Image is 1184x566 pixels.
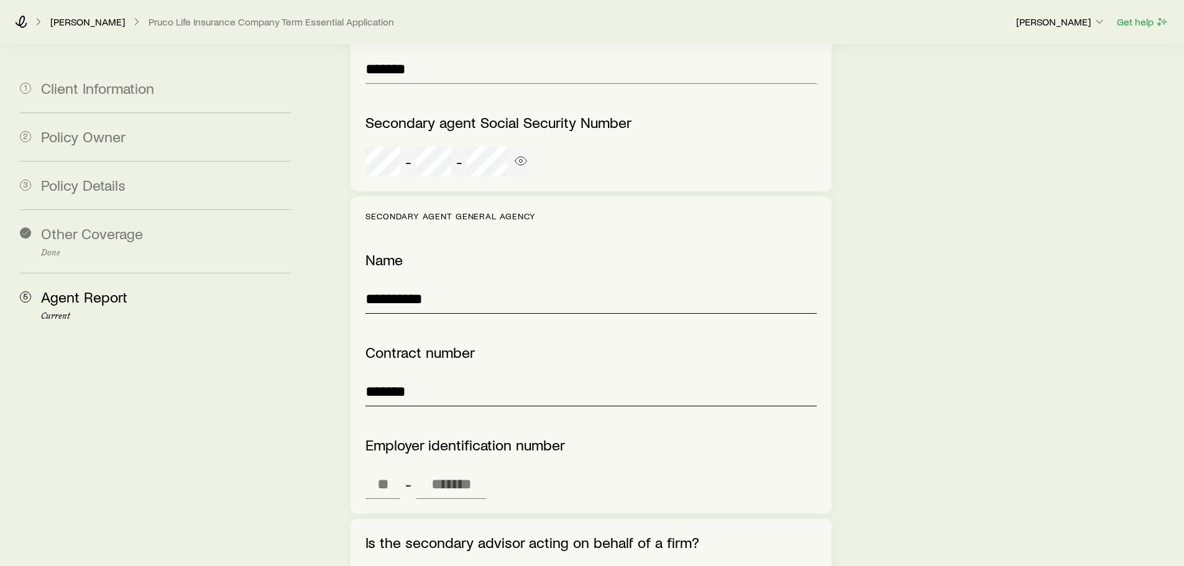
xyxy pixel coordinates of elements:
[1016,16,1106,28] p: [PERSON_NAME]
[148,16,395,28] button: Pruco Life Insurance Company Term Essential Application
[365,343,475,361] label: Contract number
[365,250,403,268] label: Name
[41,288,127,306] span: Agent Report
[365,534,816,551] p: Is the secondary advisor acting on behalf of a firm?
[365,211,816,221] p: Secondary agent general agency
[456,153,462,170] span: -
[41,127,126,145] span: Policy Owner
[41,311,291,321] p: Current
[405,475,411,493] span: -
[50,16,126,28] a: [PERSON_NAME]
[20,180,31,191] span: 3
[20,83,31,94] span: 1
[20,291,31,303] span: 5
[41,79,154,97] span: Client Information
[1116,15,1169,29] button: Get help
[41,176,126,194] span: Policy Details
[365,436,565,454] label: Employer identification number
[41,224,143,242] span: Other Coverage
[1016,15,1106,30] button: [PERSON_NAME]
[41,248,291,258] p: Done
[20,131,31,142] span: 2
[365,113,631,131] label: Secondary agent Social Security Number
[405,153,411,170] span: -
